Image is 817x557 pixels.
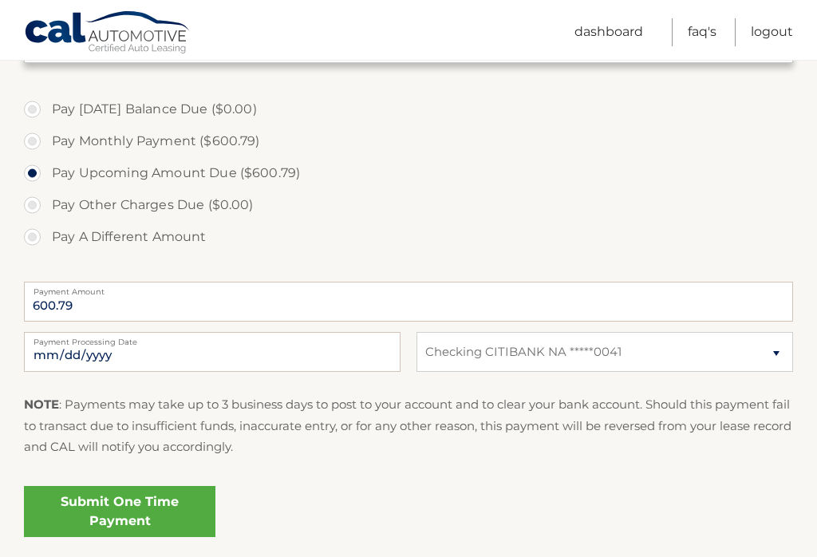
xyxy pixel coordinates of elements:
[24,125,793,157] label: Pay Monthly Payment ($600.79)
[24,282,793,322] input: Payment Amount
[24,282,793,294] label: Payment Amount
[688,18,716,46] a: FAQ's
[24,332,401,372] input: Payment Date
[24,486,215,537] a: Submit One Time Payment
[751,18,793,46] a: Logout
[24,221,793,253] label: Pay A Different Amount
[24,93,793,125] label: Pay [DATE] Balance Due ($0.00)
[24,10,191,57] a: Cal Automotive
[24,157,793,189] label: Pay Upcoming Amount Due ($600.79)
[24,394,793,457] p: : Payments may take up to 3 business days to post to your account and to clear your bank account....
[574,18,643,46] a: Dashboard
[24,189,793,221] label: Pay Other Charges Due ($0.00)
[24,332,401,345] label: Payment Processing Date
[24,397,59,412] strong: NOTE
